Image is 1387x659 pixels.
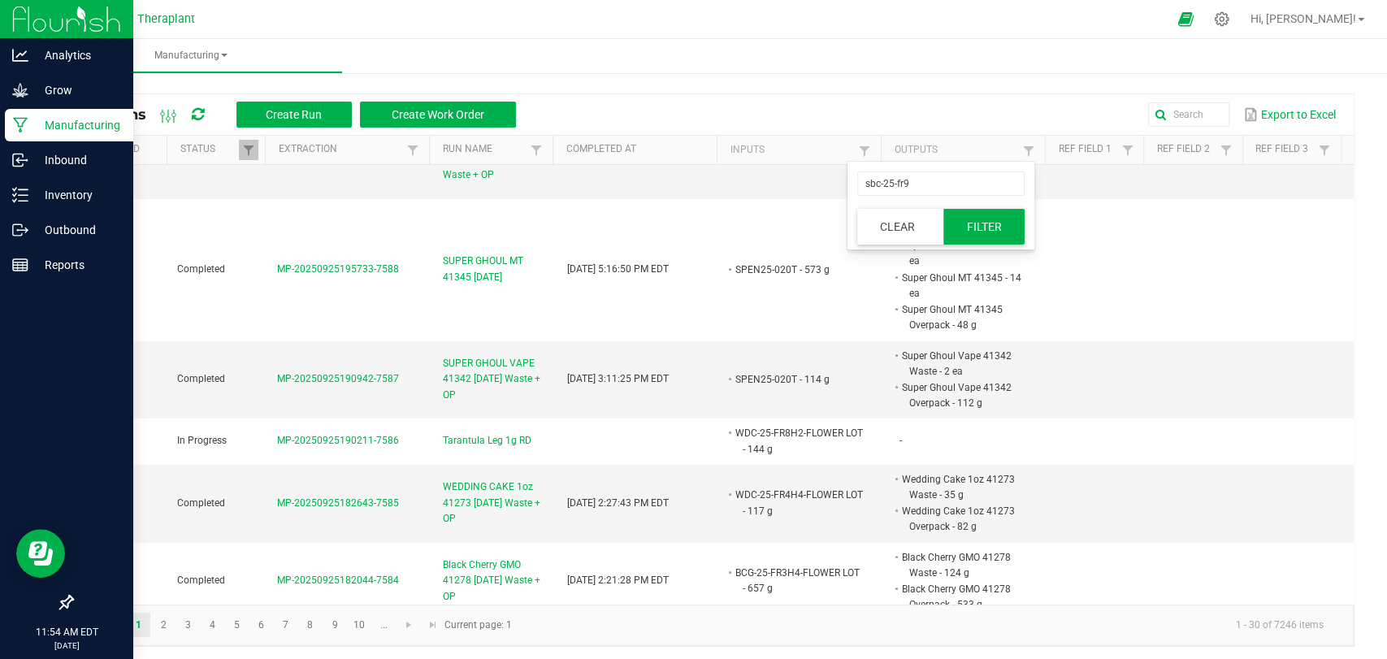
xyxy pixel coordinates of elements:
[566,143,710,156] a: Completed AtSortable
[12,222,28,238] inline-svg: Outbound
[28,115,126,135] p: Manufacturing
[1167,3,1203,35] span: Open Ecommerce Menu
[12,82,28,98] inline-svg: Grow
[151,613,175,637] a: Page 2
[899,379,1030,411] li: Super Ghoul Vape 41342 Overpack - 112 g
[899,471,1030,503] li: Wedding Cake 1oz 41273 Waste - 35 g
[177,574,225,586] span: Completed
[177,497,225,509] span: Completed
[28,80,126,100] p: Grow
[1019,141,1038,161] a: Filter
[733,565,865,596] li: BCG-25-FR3H4-FLOWER LOT - 657 g
[177,435,227,446] span: In Progress
[1239,101,1340,128] button: Export to Excel
[899,237,1030,269] li: Super Ghoul MT 41345 - 14 ea
[1315,140,1334,160] a: Filter
[28,46,126,65] p: Analytics
[567,373,669,384] span: [DATE] 3:11:25 PM EDT
[177,373,225,384] span: Completed
[443,254,548,284] span: SUPER GHOUL MT 41345 [DATE]
[201,613,224,637] a: Page 4
[855,141,874,161] a: Filter
[348,613,371,637] a: Page 10
[277,435,399,446] span: MP-20250925190211-7586
[899,549,1030,581] li: Black Cherry GMO 41278 Waste - 124 g
[1148,102,1229,127] input: Search
[137,12,195,26] span: Theraplant
[427,618,440,631] span: Go to the last page
[180,143,240,156] a: StatusSortable
[522,612,1337,639] kendo-pager-info: 1 - 30 of 7246 items
[899,581,1030,613] li: Black Cherry GMO 41278 Overpack - 533 g
[733,262,865,278] li: SPEN25-020T - 573 g
[889,418,1055,464] td: -
[16,529,65,578] iframe: Resource center
[567,574,669,586] span: [DATE] 2:21:28 PM EDT
[277,263,399,275] span: MP-20250925195733-7588
[28,150,126,170] p: Inbound
[943,209,1025,245] button: Filter
[402,618,415,631] span: Go to the next page
[28,255,126,275] p: Reports
[249,613,273,637] a: Page 6
[12,47,28,63] inline-svg: Analytics
[717,136,881,165] th: Inputs
[443,356,548,403] span: SUPER GHOUL VAPE 41342 [DATE] Waste + OP
[527,140,546,160] a: Filter
[279,143,403,156] a: ExtractionSortable
[567,263,669,275] span: [DATE] 5:16:50 PM EDT
[7,625,126,639] p: 11:54 AM EDT
[1059,143,1118,156] a: Ref Field 1Sortable
[857,209,938,245] button: Clear
[323,613,346,637] a: Page 9
[274,613,297,637] a: Page 7
[12,117,28,133] inline-svg: Manufacturing
[899,301,1030,333] li: Super Ghoul MT 41345 Overpack - 48 g
[443,433,531,449] span: Tarantula Leg 1g RD
[266,108,322,121] span: Create Run
[277,574,399,586] span: MP-20250925182044-7584
[12,152,28,168] inline-svg: Inbound
[39,49,342,63] span: Manufacturing
[899,503,1030,535] li: Wedding Cake 1oz 41273 Overpack - 82 g
[28,220,126,240] p: Outbound
[12,257,28,273] inline-svg: Reports
[177,263,225,275] span: Completed
[1117,140,1137,160] a: Filter
[881,136,1045,165] th: Outputs
[567,497,669,509] span: [DATE] 2:27:43 PM EDT
[176,613,200,637] a: Page 3
[236,102,352,128] button: Create Run
[443,143,527,156] a: Run NameSortable
[72,605,1354,646] kendo-pager: Current page: 1
[127,613,150,637] a: Page 1
[225,613,249,637] a: Page 5
[277,497,399,509] span: MP-20250925182643-7585
[85,101,528,128] div: All Runs
[12,187,28,203] inline-svg: Inventory
[28,185,126,205] p: Inventory
[1211,11,1232,27] div: Manage settings
[403,140,423,160] a: Filter
[1250,12,1356,25] span: Hi, [PERSON_NAME]!
[733,371,865,388] li: SPEN25-020T - 114 g
[443,479,548,527] span: WEDDING CAKE 1oz 41273 [DATE] Waste + OP
[1157,143,1216,156] a: Ref Field 2Sortable
[277,373,399,384] span: MP-20250925190942-7587
[421,613,444,637] a: Go to the last page
[443,557,548,605] span: Black Cherry GMO 41278 [DATE] Waste + OP
[899,348,1030,379] li: Super Ghoul Vape 41342 Waste - 2 ea
[298,613,322,637] a: Page 8
[397,613,421,637] a: Go to the next page
[392,108,484,121] span: Create Work Order
[733,425,865,457] li: WDC-25-FR8H2-FLOWER LOT - 144 g
[239,140,258,160] a: Filter
[360,102,516,128] button: Create Work Order
[1255,143,1315,156] a: Ref Field 3Sortable
[1216,140,1236,160] a: Filter
[7,639,126,652] p: [DATE]
[39,39,342,73] a: Manufacturing
[372,613,396,637] a: Page 11
[733,487,865,518] li: WDC-25-FR4H4-FLOWER LOT - 117 g
[899,270,1030,301] li: Super Ghoul MT 41345 - 14 ea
